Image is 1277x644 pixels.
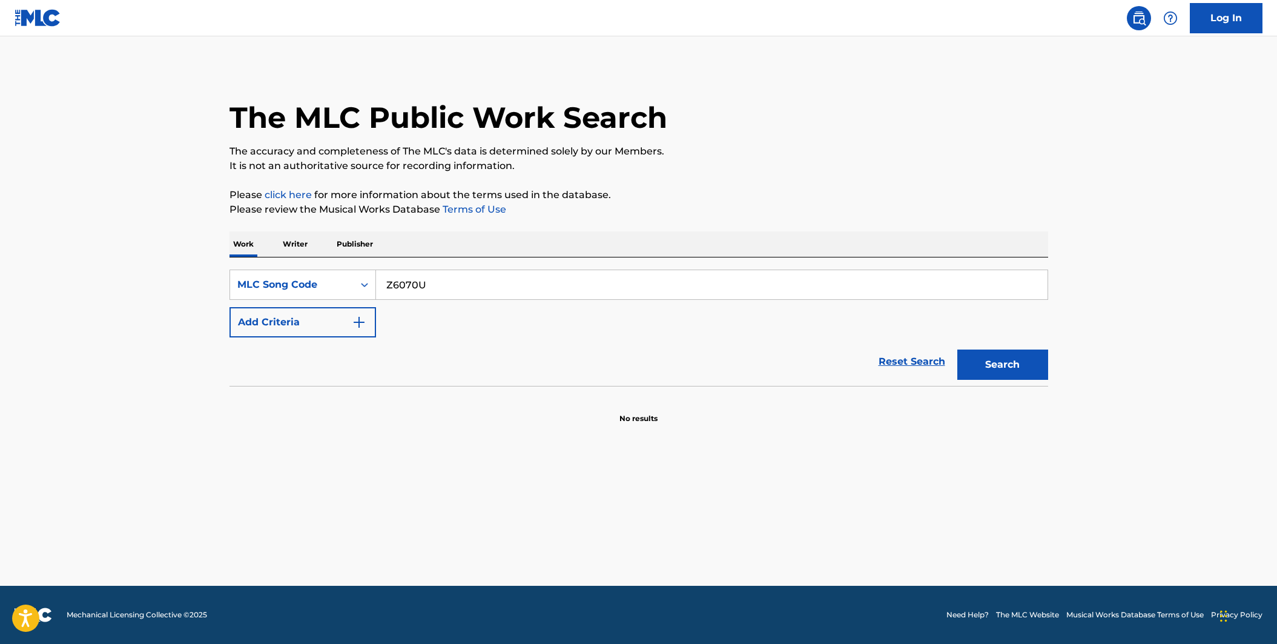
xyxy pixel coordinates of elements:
span: Mechanical Licensing Collective © 2025 [67,609,207,620]
img: 9d2ae6d4665cec9f34b9.svg [352,315,366,330]
a: Need Help? [946,609,989,620]
a: Privacy Policy [1211,609,1262,620]
a: Log In [1190,3,1262,33]
p: The accuracy and completeness of The MLC's data is determined solely by our Members. [229,144,1048,159]
form: Search Form [229,270,1048,386]
p: Please review the Musical Works Database [229,202,1048,217]
iframe: Chat Widget [1216,586,1277,644]
img: logo [15,608,52,622]
button: Search [957,350,1048,380]
div: Help [1158,6,1183,30]
button: Add Criteria [229,307,376,337]
a: Public Search [1127,6,1151,30]
img: MLC Logo [15,9,61,27]
img: help [1163,11,1178,25]
p: Work [229,231,257,257]
a: Musical Works Database Terms of Use [1066,609,1204,620]
a: click here [265,189,312,201]
p: Writer [279,231,311,257]
h1: The MLC Public Work Search [229,99,667,136]
div: MLC Song Code [237,277,346,292]
p: It is not an authoritative source for recording information. [229,159,1048,173]
div: Drag [1220,598,1227,634]
p: No results [619,399,658,424]
p: Please for more information about the terms used in the database. [229,188,1048,202]
img: search [1132,11,1146,25]
a: Reset Search [873,348,951,375]
a: The MLC Website [996,609,1059,620]
p: Publisher [333,231,377,257]
a: Terms of Use [440,204,506,215]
